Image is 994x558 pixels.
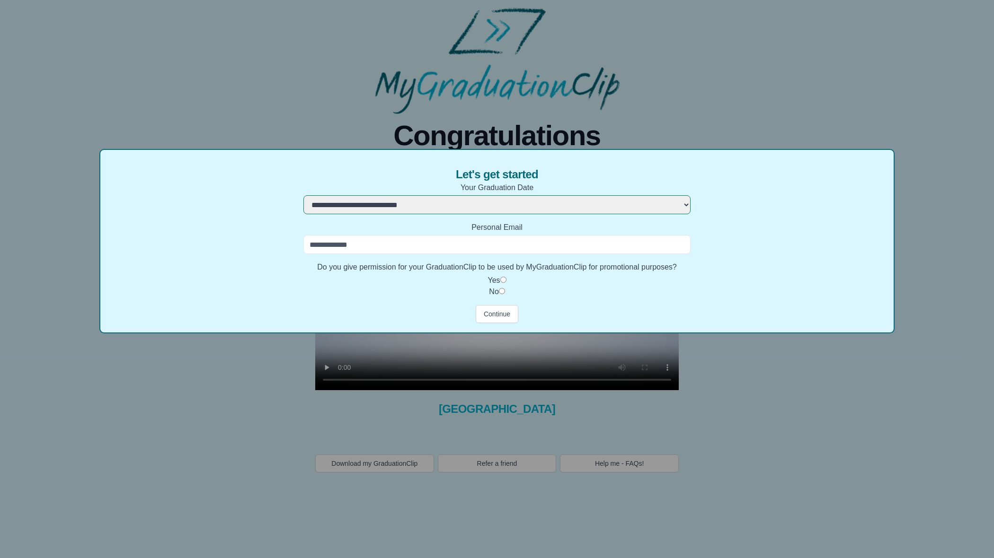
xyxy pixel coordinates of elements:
label: No [489,288,498,296]
label: Personal Email [303,222,691,233]
label: Yes [488,276,500,284]
label: Your Graduation Date [303,182,691,193]
label: Do you give permission for your GraduationClip to be used by MyGraduationClip for promotional pur... [303,262,691,273]
button: Continue [476,305,518,323]
span: Let's get started [456,167,538,182]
